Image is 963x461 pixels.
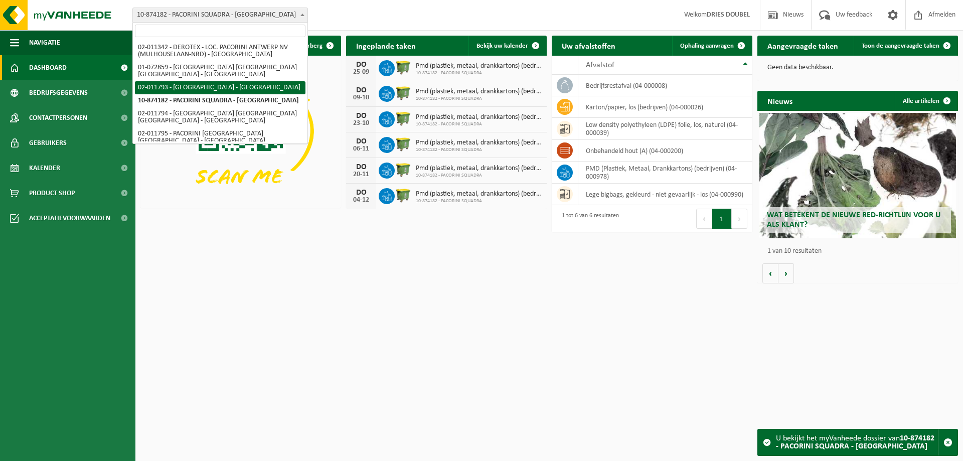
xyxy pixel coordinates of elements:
[292,36,340,56] button: Verberg
[351,145,371,152] div: 06-11
[416,147,542,153] span: 10-874182 - PACORINI SQUADRA
[395,84,412,101] img: WB-1100-HPE-GN-50
[578,118,752,140] td: low density polyethyleen (LDPE) folie, los, naturel (04-000039)
[135,107,305,127] li: 02-011794 - [GEOGRAPHIC_DATA] [GEOGRAPHIC_DATA] [GEOGRAPHIC_DATA] - [GEOGRAPHIC_DATA]
[346,36,426,55] h2: Ingeplande taken
[578,96,752,118] td: karton/papier, los (bedrijven) (04-000026)
[135,81,305,94] li: 02-011793 - [GEOGRAPHIC_DATA] - [GEOGRAPHIC_DATA]
[132,8,308,23] span: 10-874182 - PACORINI SQUADRA - ANTWERPEN
[29,181,75,206] span: Product Shop
[416,139,542,147] span: Pmd (plastiek, metaal, drankkartons) (bedrijven)
[416,113,542,121] span: Pmd (plastiek, metaal, drankkartons) (bedrijven)
[468,36,546,56] a: Bekijk uw kalender
[578,184,752,205] td: lege bigbags, gekleurd - niet gevaarlijk - los (04-000990)
[895,91,957,111] a: Alle artikelen
[578,75,752,96] td: bedrijfsrestafval (04-000008)
[767,64,948,71] p: Geen data beschikbaar.
[135,94,305,107] li: 10-874182 - PACORINI SQUADRA - [GEOGRAPHIC_DATA]
[351,69,371,76] div: 25-09
[416,62,542,70] span: Pmd (plastiek, metaal, drankkartons) (bedrijven)
[395,135,412,152] img: WB-1100-HPE-GN-50
[862,43,939,49] span: Toon de aangevraagde taken
[578,140,752,162] td: onbehandeld hout (A) (04-000200)
[416,173,542,179] span: 10-874182 - PACORINI SQUADRA
[707,11,750,19] strong: DRIES DOUBEL
[767,248,953,255] p: 1 van 10 resultaten
[557,208,619,230] div: 1 tot 6 van 6 resultaten
[712,209,732,229] button: 1
[476,43,528,49] span: Bekijk uw kalender
[351,120,371,127] div: 23-10
[351,137,371,145] div: DO
[351,163,371,171] div: DO
[759,113,956,238] a: Wat betekent de nieuwe RED-richtlijn voor u als klant?
[29,55,67,80] span: Dashboard
[29,30,60,55] span: Navigatie
[586,61,614,69] span: Afvalstof
[29,206,110,231] span: Acceptatievoorwaarden
[29,156,60,181] span: Kalender
[552,36,625,55] h2: Uw afvalstoffen
[767,211,940,229] span: Wat betekent de nieuwe RED-richtlijn voor u als klant?
[762,263,778,283] button: Vorige
[351,94,371,101] div: 09-10
[776,434,934,450] strong: 10-874182 - PACORINI SQUADRA - [GEOGRAPHIC_DATA]
[351,189,371,197] div: DO
[416,121,542,127] span: 10-874182 - PACORINI SQUADRA
[776,429,938,455] div: U bekijkt het myVanheede dossier van
[133,8,307,22] span: 10-874182 - PACORINI SQUADRA - ANTWERPEN
[135,61,305,81] li: 01-072859 - [GEOGRAPHIC_DATA] [GEOGRAPHIC_DATA] [GEOGRAPHIC_DATA] - [GEOGRAPHIC_DATA]
[778,263,794,283] button: Volgende
[680,43,734,49] span: Ophaling aanvragen
[135,41,305,61] li: 02-011342 - DEROTEX - LOC. PACORINI ANTWERP NV (MULHOUSELAAN-NRD) - [GEOGRAPHIC_DATA]
[395,161,412,178] img: WB-1100-HPE-GN-50
[416,165,542,173] span: Pmd (plastiek, metaal, drankkartons) (bedrijven)
[757,36,848,55] h2: Aangevraagde taken
[395,110,412,127] img: WB-1100-HPE-GN-50
[351,171,371,178] div: 20-11
[578,162,752,184] td: PMD (Plastiek, Metaal, Drankkartons) (bedrijven) (04-000978)
[351,86,371,94] div: DO
[29,130,67,156] span: Gebruikers
[416,88,542,96] span: Pmd (plastiek, metaal, drankkartons) (bedrijven)
[416,96,542,102] span: 10-874182 - PACORINI SQUADRA
[696,209,712,229] button: Previous
[351,112,371,120] div: DO
[135,127,305,147] li: 02-011795 - PACORINI [GEOGRAPHIC_DATA] [GEOGRAPHIC_DATA] - [GEOGRAPHIC_DATA]
[395,59,412,76] img: WB-1100-HPE-GN-50
[300,43,323,49] span: Verberg
[854,36,957,56] a: Toon de aangevraagde taken
[732,209,747,229] button: Next
[416,70,542,76] span: 10-874182 - PACORINI SQUADRA
[416,190,542,198] span: Pmd (plastiek, metaal, drankkartons) (bedrijven)
[672,36,751,56] a: Ophaling aanvragen
[29,80,88,105] span: Bedrijfsgegevens
[757,91,802,110] h2: Nieuws
[351,61,371,69] div: DO
[416,198,542,204] span: 10-874182 - PACORINI SQUADRA
[351,197,371,204] div: 04-12
[29,105,87,130] span: Contactpersonen
[395,187,412,204] img: WB-1100-HPE-GN-50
